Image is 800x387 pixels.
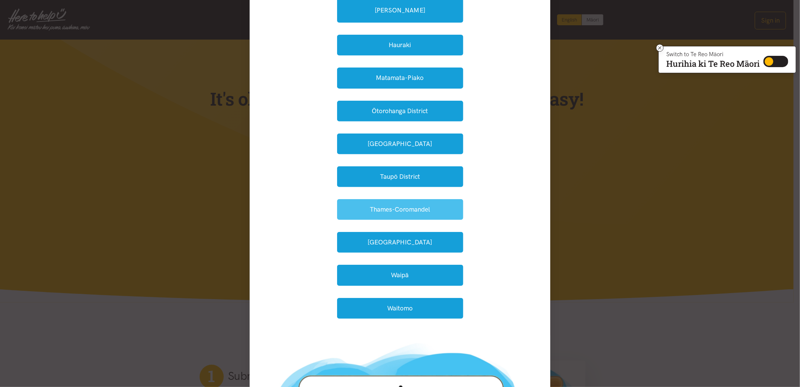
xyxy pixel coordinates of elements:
[666,60,760,67] p: Hurihia ki Te Reo Māori
[337,166,463,187] button: Taupō District
[337,101,463,121] button: Ōtorohanga District
[666,52,760,57] p: Switch to Te Reo Māori
[337,35,463,55] button: Hauraki
[337,265,463,286] button: Waipā
[337,134,463,154] button: [GEOGRAPHIC_DATA]
[337,298,463,319] button: Waitomo
[337,68,463,88] button: Matamata-Piako
[337,199,463,220] button: Thames-Coromandel
[337,232,463,253] button: [GEOGRAPHIC_DATA]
